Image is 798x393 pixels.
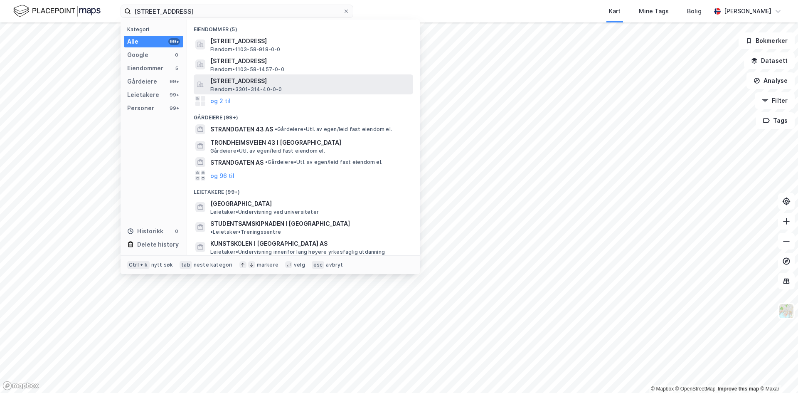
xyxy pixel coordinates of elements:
div: esc [312,261,325,269]
div: Personer [127,103,154,113]
div: 0 [173,228,180,235]
div: Historikk [127,226,163,236]
div: Mine Tags [639,6,669,16]
span: STRANDGATEN AS [210,158,264,168]
span: [STREET_ADDRESS] [210,36,410,46]
div: velg [294,262,305,268]
div: [PERSON_NAME] [724,6,771,16]
span: Gårdeiere • Utl. av egen/leid fast eiendom el. [275,126,392,133]
div: 99+ [168,91,180,98]
div: Google [127,50,148,60]
span: Eiendom • 1103-58-1457-0-0 [210,66,284,73]
a: Improve this map [718,386,759,392]
button: Filter [755,92,795,109]
div: Eiendommer (5) [187,20,420,35]
span: • [265,159,268,165]
div: Bolig [687,6,702,16]
div: Kategori [127,26,183,32]
span: Gårdeiere • Utl. av egen/leid fast eiendom el. [210,148,325,154]
a: Mapbox [651,386,674,392]
div: Kart [609,6,621,16]
span: STRANDGATEN 43 AS [210,124,273,134]
img: Z [778,303,794,319]
iframe: Chat Widget [756,353,798,393]
img: logo.f888ab2527a4732fd821a326f86c7f29.svg [13,4,101,18]
div: Leietakere [127,90,159,100]
span: [STREET_ADDRESS] [210,56,410,66]
span: KUNSTSKOLEN I [GEOGRAPHIC_DATA] AS [210,239,410,249]
div: 0 [173,52,180,58]
div: 99+ [168,105,180,111]
div: tab [180,261,192,269]
button: Tags [756,112,795,129]
div: avbryt [326,262,343,268]
span: • [275,126,277,132]
button: Analyse [746,72,795,89]
button: Bokmerker [739,32,795,49]
div: markere [257,262,278,268]
span: Leietaker • Undervisning innenfor lang høyere yrkesfaglig utdanning [210,249,385,255]
div: 5 [173,65,180,72]
span: Leietaker • Treningssentre [210,229,281,235]
div: Leietakere (99+) [187,182,420,197]
span: Eiendom • 1103-58-918-0-0 [210,46,281,53]
div: Kontrollprogram for chat [756,353,798,393]
span: [GEOGRAPHIC_DATA] [210,199,410,209]
div: Alle [127,37,138,47]
button: og 96 til [210,171,234,180]
span: STUDENTSAMSKIPNADEN I [GEOGRAPHIC_DATA] [210,219,350,229]
span: Eiendom • 3301-314-40-0-0 [210,86,282,93]
div: Gårdeiere [127,77,157,87]
button: og 2 til [210,96,231,106]
div: 99+ [168,78,180,85]
div: nytt søk [151,262,173,268]
div: Delete history [137,240,179,250]
div: neste kategori [194,262,233,268]
div: Gårdeiere (99+) [187,108,420,123]
input: Søk på adresse, matrikkel, gårdeiere, leietakere eller personer [131,5,343,17]
button: Datasett [744,52,795,69]
a: Mapbox homepage [2,381,39,391]
div: Ctrl + k [127,261,150,269]
a: OpenStreetMap [675,386,716,392]
span: [STREET_ADDRESS] [210,76,410,86]
div: Eiendommer [127,63,163,73]
span: Leietaker • Undervisning ved universiteter [210,209,319,215]
div: 99+ [168,38,180,45]
span: Gårdeiere • Utl. av egen/leid fast eiendom el. [265,159,382,166]
span: TRONDHEIMSVEIEN 43 I [GEOGRAPHIC_DATA] [210,138,410,148]
span: • [210,229,213,235]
